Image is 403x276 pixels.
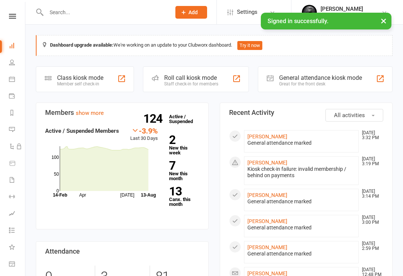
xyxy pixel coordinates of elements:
a: Calendar [9,72,26,88]
time: [DATE] 3:32 PM [358,131,383,140]
div: We're working on an update to your Clubworx dashboard. [36,35,393,56]
strong: 2 [169,134,196,145]
time: [DATE] 3:00 PM [358,215,383,225]
img: thumb_image1544090673.png [302,5,317,20]
a: [PERSON_NAME] [247,160,287,166]
div: Got Active Fitness [321,12,363,19]
div: Kiosk check-in failure: invalid membership / behind on payments [247,166,355,179]
a: [PERSON_NAME] [247,134,287,139]
a: Product Sales [9,156,26,172]
a: What's New [9,239,26,256]
time: [DATE] 3:19 PM [358,157,383,166]
time: [DATE] 2:59 PM [358,241,383,251]
h3: Members [45,109,199,116]
div: General attendance kiosk mode [279,74,362,81]
a: Dashboard [9,38,26,55]
a: show more [76,110,104,116]
div: -3.9% [130,126,158,135]
a: People [9,55,26,72]
button: Try it now [237,41,262,50]
button: × [377,13,390,29]
h3: Recent Activity [229,109,383,116]
a: [PERSON_NAME] [247,218,287,224]
strong: Dashboard upgrade available: [50,42,113,48]
strong: 7 [169,160,196,171]
span: Add [188,9,198,15]
time: [DATE] 3:14 PM [358,189,383,199]
button: Add [175,6,207,19]
span: Settings [237,4,257,21]
a: 7New this month [169,160,199,181]
div: Roll call kiosk mode [164,74,218,81]
a: Reports [9,105,26,122]
a: [PERSON_NAME] [247,192,287,198]
a: Payments [9,88,26,105]
button: All activities [325,109,383,122]
a: 13Canx. this month [169,186,199,207]
div: Class kiosk mode [57,74,103,81]
strong: 13 [169,186,196,197]
h3: Attendance [45,248,199,255]
input: Search... [44,7,166,18]
div: General attendance marked [247,198,355,205]
strong: Active / Suspended Members [45,128,119,134]
span: All activities [334,112,365,119]
strong: 124 [143,113,165,124]
div: Great for the front desk [279,81,362,87]
div: Member self check-in [57,81,103,87]
div: Last 30 Days [130,126,158,142]
div: General attendance marked [247,225,355,231]
a: 124Active / Suspended [165,109,198,129]
a: General attendance kiosk mode [9,256,26,273]
a: Assessments [9,206,26,223]
div: [PERSON_NAME] [321,6,363,12]
span: Signed in successfully. [268,18,328,25]
a: [PERSON_NAME] [247,244,287,250]
div: General attendance marked [247,251,355,257]
div: Staff check-in for members [164,81,218,87]
div: General attendance marked [247,140,355,146]
a: 2New this week [169,134,199,155]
